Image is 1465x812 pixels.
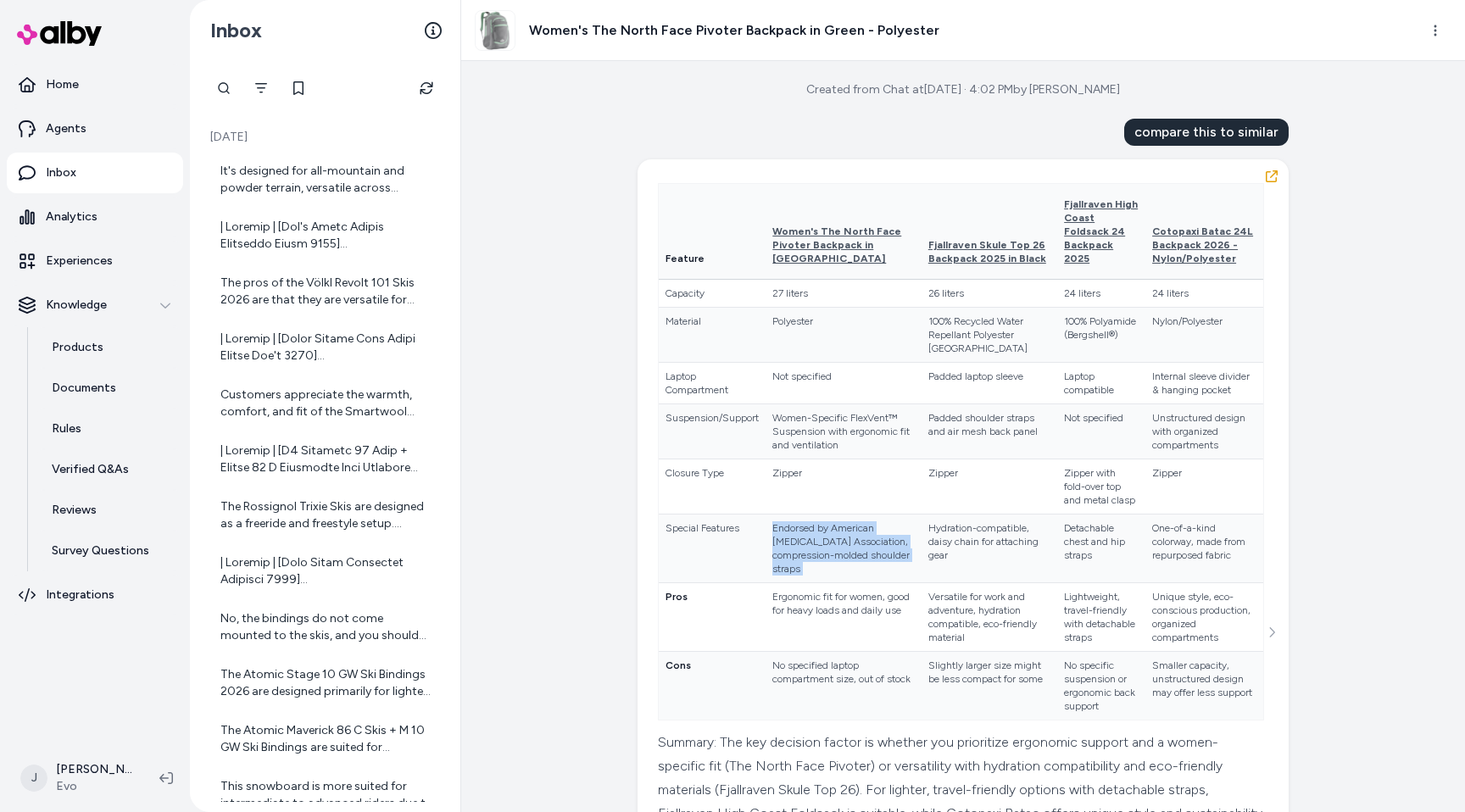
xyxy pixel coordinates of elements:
p: [PERSON_NAME] [56,761,132,778]
span: Cotopaxi Batac 24L Backpack 2026 - Nylon/Polyester [1152,225,1253,264]
div: No, the bindings do not come mounted to the skis, and you should have them mounted by a certified... [220,610,433,644]
h2: Inbox [210,18,262,43]
h3: Women's The North Face Pivoter Backpack in Green - Polyester [529,20,939,41]
button: J[PERSON_NAME]Evo [10,751,146,805]
img: the-north-face-pivoter-backpack-women-s-.jpg [476,11,515,50]
a: The pros of the Völkl Revolt 101 Skis 2026 are that they are versatile for creative freestylers a... [207,264,443,319]
p: Experiences [46,253,113,270]
a: Agents [7,108,183,149]
div: | Loremip | [D4 Sitametc 97 Adip + Elitse 82 D Eiusmodte Inci Utlabore 2485 - 617](etdol://mag.al... [220,442,433,476]
a: It's designed for all-mountain and powder terrain, versatile across conditions. [207,153,443,207]
p: Survey Questions [52,542,149,559]
td: Detachable chest and hip straps [1057,514,1145,583]
td: Not specified [1057,404,1145,459]
a: Products [35,327,183,368]
td: No specific suspension or ergonomic back support [1057,652,1145,720]
button: Filter [244,71,278,105]
a: | Loremip | [Dolo Sitam Consectet Adipisci 7999](elits://doe.tem.inc/utlaboree-dolorema/aliq-enim... [207,544,443,598]
p: Agents [46,120,86,137]
td: 26 liters [922,280,1057,308]
span: J [20,765,47,792]
div: The pros of the Völkl Revolt 101 Skis 2026 are that they are versatile for creative freestylers a... [220,275,433,309]
p: Integrations [46,587,114,603]
th: Feature [659,184,766,280]
td: Zipper with fold-over top and metal clasp [1057,459,1145,514]
div: The Atomic Stage 10 GW Ski Bindings 2026 are designed primarily for lighter and younger adult ski... [220,666,433,700]
a: | Loremip | [Dolor Sitame Cons Adipi Elitse Doe't 3270](incid://utl.etd.mag/aliq-enimadm/venia-qu... [207,320,443,375]
div: compare this to similar [1124,119,1289,146]
td: Material [659,308,766,363]
td: Internal sleeve divider & hanging pocket [1145,363,1263,404]
a: The Atomic Stage 10 GW Ski Bindings 2026 are designed primarily for lighter and younger adult ski... [207,656,443,710]
p: Knowledge [46,297,107,314]
td: Padded shoulder straps and air mesh back panel [922,404,1057,459]
div: | Loremip | [Dol's Ametc Adipis Elitseddo Eiusm 9155](tempo://inc.utl.etd/magnaaliq-enima/minim-v... [220,219,433,253]
div: Created from Chat at [DATE] · 4:02 PM by [PERSON_NAME] [806,81,1120,98]
p: Reviews [52,502,97,519]
p: Products [52,339,103,356]
td: Versatile for work and adventure, hydration compatible, eco-friendly material [922,583,1057,652]
a: | Loremip | [Dol's Ametc Adipis Elitseddo Eiusm 9155](tempo://inc.utl.etd/magnaaliq-enima/minim-v... [207,209,443,263]
div: The Atomic Maverick 86 C Skis + M 10 GW Ski Bindings are suited for **Intermediate-Advanced** ski... [220,722,433,756]
div: | Loremip | [Dolo Sitam Consectet Adipisci 7999](elits://doe.tem.inc/utlaboree-dolorema/aliq-enim... [220,554,433,588]
td: Closure Type [659,459,766,514]
td: Polyester [766,308,922,363]
td: Smaller capacity, unstructured design may offer less support [1145,652,1263,720]
td: Not specified [766,363,922,404]
td: No specified laptop compartment size, out of stock [766,652,922,720]
td: 24 liters [1145,280,1263,308]
span: Evo [56,778,132,795]
p: Home [46,76,79,93]
a: The Atomic Maverick 86 C Skis + M 10 GW Ski Bindings are suited for **Intermediate-Advanced** ski... [207,712,443,766]
a: Home [7,64,183,105]
span: Fjallraven High Coast Foldsack 24 Backpack 2025 [1064,198,1138,264]
td: Unstructured design with organized compartments [1145,404,1263,459]
a: Documents [35,368,183,409]
button: See more [1262,622,1282,642]
td: Ergonomic fit for women, good for heavy loads and daily use [766,583,922,652]
td: Nylon/Polyester [1145,308,1263,363]
p: Inbox [46,164,76,181]
div: The Rossignol Trixie Skis are designed as a freeride and freestyle setup. However, they feature a... [220,498,433,532]
p: Analytics [46,209,97,225]
span: Fjallraven Skule Top 26 Backpack 2025 in Black [928,239,1046,264]
div: Customers appreciate the warmth, comfort, and fit of the Smartwool Classic Thermal Base Layer 3/4... [220,387,433,420]
td: Zipper [766,459,922,514]
strong: Pros [666,591,688,603]
td: Unique style, eco-conscious production, organized compartments [1145,583,1263,652]
a: Verified Q&As [35,449,183,490]
td: 100% Recycled Water Repellant Polyester [GEOGRAPHIC_DATA] [922,308,1057,363]
a: Customers appreciate the warmth, comfort, and fit of the Smartwool Classic Thermal Base Layer 3/4... [207,376,443,431]
p: Verified Q&As [52,461,129,478]
a: | Loremip | [D4 Sitametc 97 Adip + Elitse 82 D Eiusmodte Inci Utlabore 2485 - 617](etdol://mag.al... [207,432,443,487]
td: Slightly larger size might be less compact for some [922,652,1057,720]
a: Rules [35,409,183,449]
td: One-of-a-kind colorway, made from repurposed fabric [1145,514,1263,583]
button: Knowledge [7,285,183,325]
td: Laptop Compartment [659,363,766,404]
p: Rules [52,420,81,437]
a: Experiences [7,241,183,281]
td: 27 liters [766,280,922,308]
td: Suspension/Support [659,404,766,459]
td: 24 liters [1057,280,1145,308]
td: 100% Polyamide (Bergshell®) [1057,308,1145,363]
strong: Cons [666,659,691,671]
p: Documents [52,380,116,397]
td: Zipper [1145,459,1263,514]
a: No, the bindings do not come mounted to the skis, and you should have them mounted by a certified... [207,600,443,654]
td: Padded laptop sleeve [922,363,1057,404]
td: Women-Specific FlexVent™ Suspension with ergonomic fit and ventilation [766,404,922,459]
td: Lightweight, travel-friendly with detachable straps [1057,583,1145,652]
img: alby Logo [17,21,102,46]
a: The Rossignol Trixie Skis are designed as a freeride and freestyle setup. However, they feature a... [207,488,443,542]
td: Zipper [922,459,1057,514]
a: Integrations [7,575,183,615]
td: Capacity [659,280,766,308]
td: Laptop compatible [1057,363,1145,404]
a: Analytics [7,197,183,237]
a: Inbox [7,153,183,193]
div: | Loremip | [Dolor Sitame Cons Adipi Elitse Doe't 3270](incid://utl.etd.mag/aliq-enimadm/venia-qu... [220,331,433,364]
a: Reviews [35,490,183,531]
div: It's designed for all-mountain and powder terrain, versatile across conditions. [220,163,433,197]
